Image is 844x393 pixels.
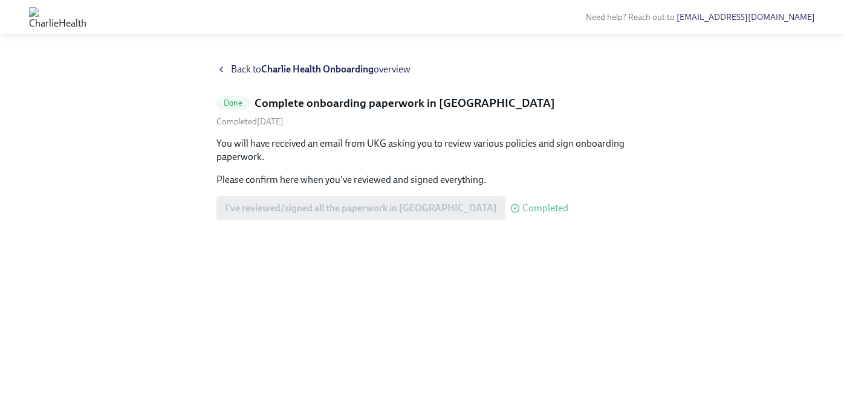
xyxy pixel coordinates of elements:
[216,137,628,164] p: You will have received an email from UKG asking you to review various policies and sign onboardin...
[677,12,815,22] a: [EMAIL_ADDRESS][DOMAIN_NAME]
[261,63,374,75] strong: Charlie Health Onboarding
[216,98,250,107] span: Done
[586,12,815,22] span: Need help? Reach out to
[216,63,628,76] a: Back toCharlie Health Onboardingoverview
[29,7,86,27] img: CharlieHealth
[255,95,555,111] h5: Complete onboarding paperwork in [GEOGRAPHIC_DATA]
[522,203,568,213] span: Completed
[231,63,411,76] span: Back to overview
[216,117,284,127] span: Completed [DATE]
[216,173,628,187] p: Please confirm here when you've reviewed and signed everything.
